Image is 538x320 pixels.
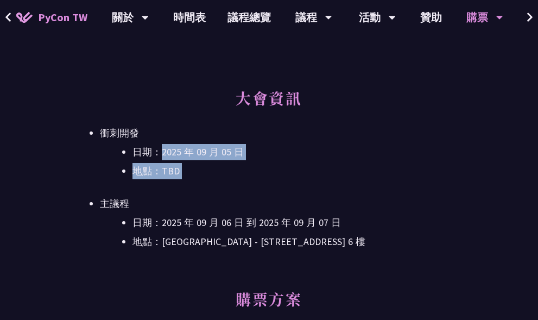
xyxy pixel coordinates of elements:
[132,234,438,250] li: 地點：[GEOGRAPHIC_DATA] - ​[STREET_ADDRESS] 6 樓
[16,12,33,23] img: Home icon of PyCon TW 2025
[5,4,98,31] a: PyCon TW
[100,196,438,250] li: 主議程
[132,215,438,231] li: 日期：2025 年 09 月 06 日 到 2025 年 09 月 07 日
[100,125,438,179] li: 衝刺開發
[132,163,438,179] li: 地點：TBD
[100,87,438,120] h2: 大會資訊
[38,9,87,26] span: PyCon TW
[132,144,438,160] li: 日期：2025 年 09 月 05 日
